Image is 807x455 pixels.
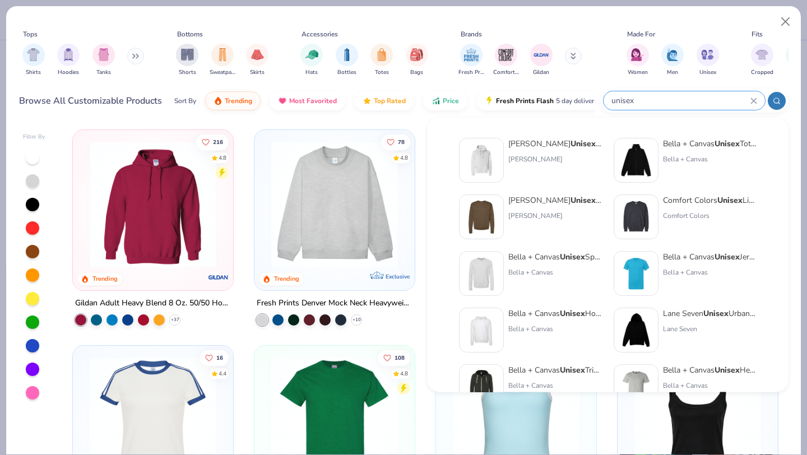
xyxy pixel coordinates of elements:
[246,44,268,77] button: filter button
[751,68,773,77] span: Cropped
[508,251,602,263] div: Bella + Canvas Sponge Fleece Crewneck Sweatshirt
[179,68,196,77] span: Shorts
[22,44,45,77] div: filter for Shirts
[250,68,265,77] span: Skirts
[341,48,353,61] img: Bottles Image
[463,47,480,63] img: Fresh Prints Image
[370,44,393,77] button: filter button
[508,194,602,206] div: [PERSON_NAME] 7.8 Oz. Ecosmart 50/50 Crewneck Sweatshirt
[27,48,40,61] img: Shirts Image
[219,154,227,162] div: 4.8
[354,91,414,110] button: Top Rated
[62,48,75,61] img: Hoodies Image
[485,96,494,105] img: flash.gif
[476,91,606,110] button: Fresh Prints Flash5 day delivery
[701,48,714,61] img: Unisex Image
[353,317,361,323] span: + 10
[508,324,602,334] div: Bella + Canvas
[375,48,388,61] img: Totes Image
[533,68,549,77] span: Gildan
[289,96,337,105] span: Most Favorited
[270,91,345,110] button: Most Favorited
[697,44,719,77] div: filter for Unisex
[302,29,338,39] div: Accessories
[715,138,740,149] strong: Unisex
[663,324,757,334] div: Lane Seven
[464,199,499,234] img: e5975505-1776-4f17-ae39-ff4f3b46cee6
[214,96,222,105] img: trending.gif
[458,44,484,77] div: filter for Fresh Prints
[496,96,554,105] span: Fresh Prints Flash
[257,296,412,310] div: Fresh Prints Denver Mock Neck Heavyweight Sweatshirt
[751,44,773,77] div: filter for Cropped
[464,313,499,347] img: 9ddf1852-14f9-4857-bfd0-d8f02e40e30f
[423,91,467,110] button: Price
[619,256,653,291] img: 10a0a8bf-8f21-4ecd-81c8-814f1e31d243
[493,44,519,77] div: filter for Comfort Colors
[225,96,252,105] span: Trending
[176,44,198,77] button: filter button
[715,252,740,262] strong: Unisex
[336,44,358,77] div: filter for Bottles
[370,44,393,77] div: filter for Totes
[493,44,519,77] button: filter button
[205,91,261,110] button: Trending
[217,355,224,360] span: 16
[300,44,323,77] div: filter for Hats
[627,44,649,77] div: filter for Women
[458,68,484,77] span: Fresh Prints
[400,369,408,378] div: 4.8
[23,133,45,141] div: Filter By
[631,48,644,61] img: Women Image
[216,48,229,61] img: Sweatpants Image
[337,68,356,77] span: Bottles
[461,29,482,39] div: Brands
[207,266,230,289] img: Gildan logo
[663,364,757,376] div: Bella + Canvas Heather CVC T-Shirt
[663,138,757,150] div: Bella + Canvas Total Zip Hoodie
[571,138,601,149] strong: Unisex
[703,308,729,319] strong: Unisex
[508,138,602,150] div: [PERSON_NAME] 7.8 Oz. Ecosmart 50/50 Pullover Hooded Sweatshirt
[210,44,235,77] div: filter for Sweatpants
[717,195,743,206] strong: Unisex
[23,29,38,39] div: Tops
[398,139,405,145] span: 78
[406,44,428,77] div: filter for Bags
[560,252,585,262] strong: Unisex
[661,44,684,77] button: filter button
[697,44,719,77] button: filter button
[176,44,198,77] div: filter for Shorts
[627,44,649,77] button: filter button
[84,141,222,268] img: 01756b78-01f6-4cc6-8d8a-3c30c1a0c8ac
[627,29,655,39] div: Made For
[305,48,318,61] img: Hats Image
[22,44,45,77] button: filter button
[663,267,757,277] div: Bella + Canvas
[174,96,196,106] div: Sort By
[571,195,601,206] strong: Unisex
[699,68,716,77] span: Unisex
[508,211,602,221] div: [PERSON_NAME]
[560,365,585,375] strong: Unisex
[374,96,406,105] span: Top Rated
[663,380,757,391] div: Bella + Canvas
[610,94,750,107] input: Try "T-Shirt"
[210,44,235,77] button: filter button
[410,48,423,61] img: Bags Image
[406,44,428,77] button: filter button
[214,139,224,145] span: 216
[363,96,372,105] img: TopRated.gif
[300,44,323,77] button: filter button
[400,154,408,162] div: 4.8
[663,154,757,164] div: Bella + Canvas
[375,68,389,77] span: Totes
[305,68,318,77] span: Hats
[251,48,264,61] img: Skirts Image
[177,29,203,39] div: Bottoms
[464,143,499,178] img: fe3aba7b-4693-4b3e-ab95-a32d4261720b
[19,94,162,108] div: Browse All Customizable Products
[556,95,597,108] span: 5 day delivery
[663,308,757,319] div: Lane Seven Urban Pullover Hooded Sweatshirt
[410,68,423,77] span: Bags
